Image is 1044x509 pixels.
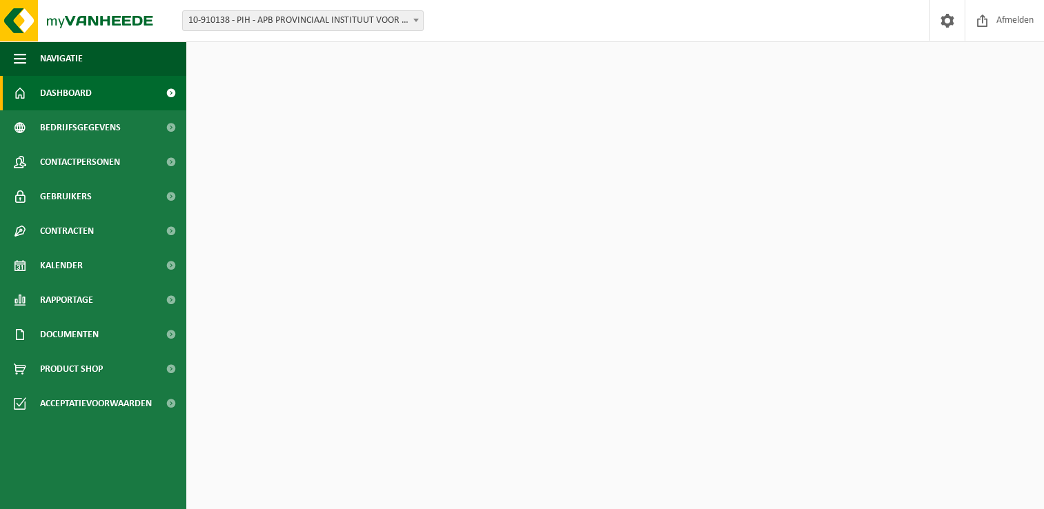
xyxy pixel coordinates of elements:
span: Dashboard [40,76,92,110]
span: Gebruikers [40,179,92,214]
span: Navigatie [40,41,83,76]
span: Contactpersonen [40,145,120,179]
span: Bedrijfsgegevens [40,110,121,145]
span: Acceptatievoorwaarden [40,386,152,421]
span: Rapportage [40,283,93,317]
span: Contracten [40,214,94,248]
span: 10-910138 - PIH - APB PROVINCIAAL INSTITUUT VOOR HYGIENE - ANTWERPEN [182,10,424,31]
span: Documenten [40,317,99,352]
span: 10-910138 - PIH - APB PROVINCIAAL INSTITUUT VOOR HYGIENE - ANTWERPEN [183,11,423,30]
span: Kalender [40,248,83,283]
span: Product Shop [40,352,103,386]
